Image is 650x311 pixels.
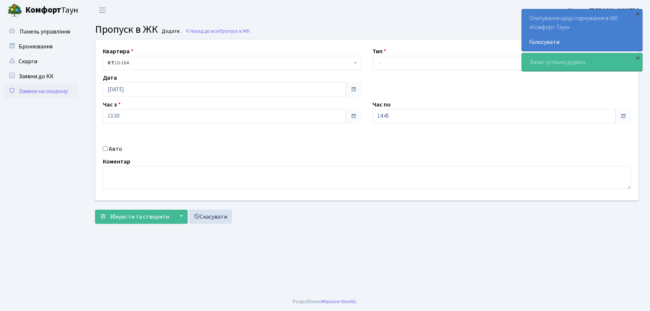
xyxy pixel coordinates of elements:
[529,38,635,47] a: Голосувати
[372,100,391,109] label: Час по
[108,59,114,67] b: КТ
[103,157,130,166] label: Коментар
[93,4,112,16] button: Переключити навігацію
[20,28,70,36] span: Панель управління
[95,210,174,224] button: Зберегти та створити
[219,28,250,35] span: Пропуск в ЖК
[95,22,158,37] span: Пропуск в ЖК
[522,53,642,71] div: Запис успішно додано.
[108,59,352,67] span: <b>КТ</b>&nbsp;&nbsp;&nbsp;&nbsp;10-164
[4,84,78,99] a: Заявки на охорону
[4,24,78,39] a: Панель управління
[103,56,361,70] span: <b>КТ</b>&nbsp;&nbsp;&nbsp;&nbsp;10-164
[103,100,121,109] label: Час з
[293,298,358,306] div: Розроблено .
[25,4,78,17] span: Таун
[4,39,78,54] a: Бронювання
[103,73,117,82] label: Дата
[109,213,169,221] span: Зберегти та створити
[522,9,642,51] div: Опитування щодо паркування в ЖК «Комфорт Таун»
[634,10,641,18] div: ×
[109,145,122,153] label: Авто
[7,3,22,18] img: logo.png
[4,54,78,69] a: Скарги
[103,47,133,56] label: Квартира
[4,69,78,84] a: Заявки до КК
[25,4,61,16] b: Комфорт
[568,6,641,15] a: Цитрус [PERSON_NAME] А.
[322,298,356,305] a: Massive Kinetic
[189,210,232,224] a: Скасувати
[634,54,641,61] div: ×
[185,28,250,35] a: Назад до всіхПропуск в ЖК
[160,28,182,35] small: Додати .
[372,47,386,56] label: Тип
